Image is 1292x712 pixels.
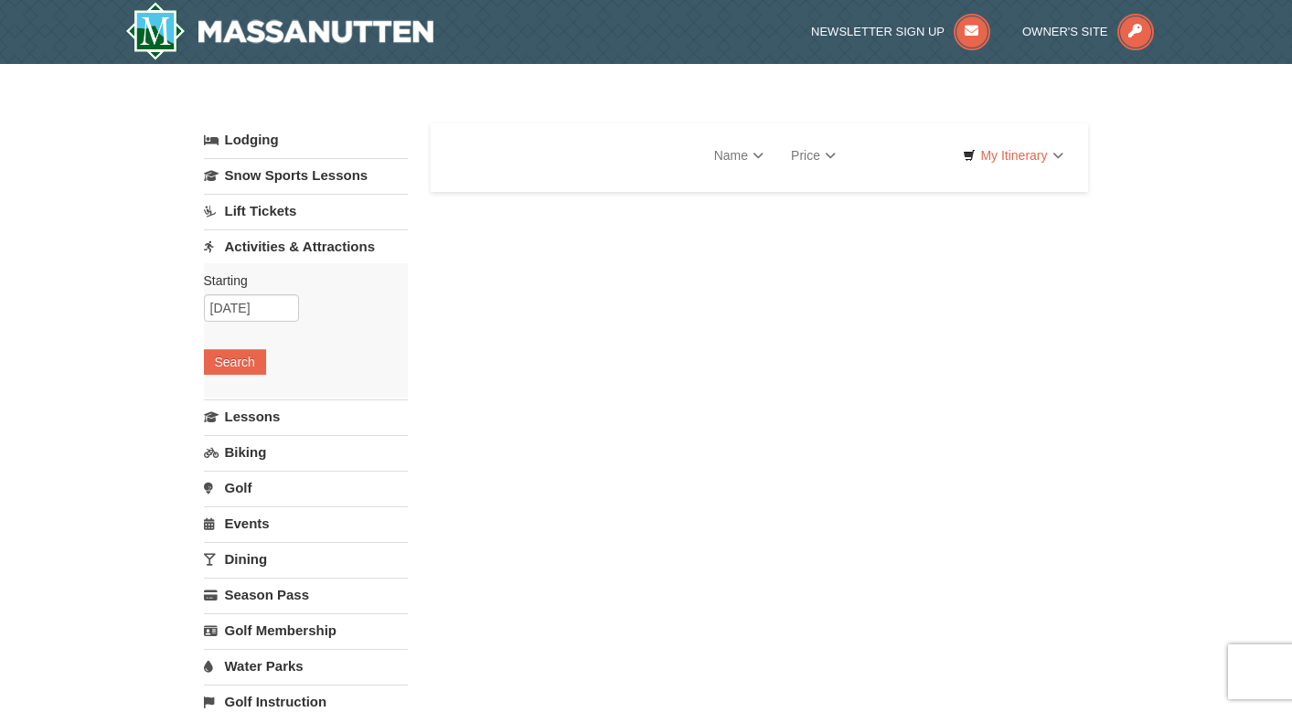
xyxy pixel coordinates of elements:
a: Season Pass [204,578,408,611]
a: Newsletter Sign Up [811,25,990,38]
a: Events [204,506,408,540]
button: Search [204,349,266,375]
a: Lift Tickets [204,194,408,228]
span: Newsletter Sign Up [811,25,945,38]
a: Golf Membership [204,613,408,647]
a: My Itinerary [951,142,1074,169]
a: Biking [204,435,408,469]
label: Starting [204,271,394,290]
a: Price [777,137,849,174]
span: Owner's Site [1022,25,1108,38]
a: Golf [204,471,408,505]
a: Snow Sports Lessons [204,158,408,192]
a: Owner's Site [1022,25,1154,38]
a: Name [700,137,777,174]
a: Massanutten Resort [125,2,434,60]
a: Activities & Attractions [204,229,408,263]
a: Lessons [204,399,408,433]
a: Water Parks [204,649,408,683]
a: Lodging [204,123,408,156]
img: Massanutten Resort Logo [125,2,434,60]
a: Dining [204,542,408,576]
